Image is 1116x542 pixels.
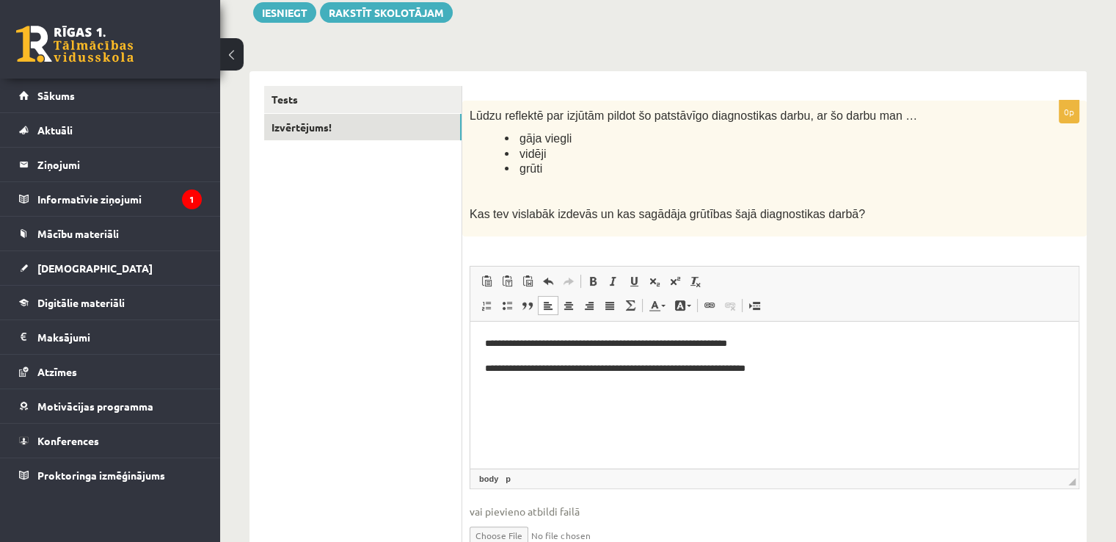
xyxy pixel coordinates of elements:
[519,162,542,175] span: grūti
[37,400,153,413] span: Motivācijas programma
[476,272,497,291] a: Paste (Ctrl+V)
[37,320,202,354] legend: Maksājumi
[476,296,497,315] a: Insert/Remove Numbered List
[264,86,462,113] a: Tests
[517,296,538,315] a: Block Quote
[699,296,720,315] a: Link (Ctrl+K)
[19,217,202,250] a: Mācību materiāli
[558,272,579,291] a: Redo (Ctrl+Y)
[19,182,202,216] a: Informatīvie ziņojumi1
[583,272,603,291] a: Bold (Ctrl+B)
[579,296,599,315] a: Align Right
[19,389,202,423] a: Motivācijas programma
[37,296,125,309] span: Digitālie materiāli
[19,424,202,458] a: Konferences
[16,26,134,62] a: Rīgas 1. Tālmācības vidusskola
[519,132,572,145] span: gāja viegli
[37,261,153,275] span: [DEMOGRAPHIC_DATA]
[476,472,501,485] a: body element
[19,458,202,492] a: Proktoringa izmēģinājums
[37,182,202,216] legend: Informatīvie ziņojumi
[470,208,865,220] span: Kas tev vislabāk izdevās un kas sagādāja grūtības šajā diagnostikas darbā?
[19,320,202,354] a: Maksājumi
[37,227,119,240] span: Mācību materiāli
[503,472,514,485] a: p element
[720,296,740,315] a: Unlink
[19,286,202,319] a: Digitālie materiāli
[624,272,644,291] a: Underline (Ctrl+U)
[37,89,75,102] span: Sākums
[19,148,202,181] a: Ziņojumi
[744,296,765,315] a: Insert Page Break for Printing
[538,296,558,315] a: Align Left
[470,109,917,122] span: Lūdzu reflektē par izjūtām pildot šo patstāvīgo diagnostikas darbu, ar šo darbu man …
[37,469,165,482] span: Proktoringa izmēģinājums
[182,189,202,209] i: 1
[558,296,579,315] a: Center
[670,296,696,315] a: Background Color
[519,148,546,160] span: vidēji
[1059,100,1079,123] p: 0p
[497,272,517,291] a: Paste as plain text (Ctrl+Shift+V)
[37,365,77,378] span: Atzīmes
[19,251,202,285] a: [DEMOGRAPHIC_DATA]
[253,2,316,23] button: Iesniegt
[599,296,620,315] a: Justify
[19,355,202,389] a: Atzīmes
[685,272,706,291] a: Remove Format
[538,272,558,291] a: Undo (Ctrl+Z)
[517,272,538,291] a: Paste from Word
[603,272,624,291] a: Italic (Ctrl+I)
[37,123,73,137] span: Aktuāli
[470,504,1079,519] span: vai pievieno atbildi failā
[644,272,665,291] a: Subscript
[644,296,670,315] a: Text Color
[497,296,517,315] a: Insert/Remove Bulleted List
[470,322,1079,469] iframe: Editor, wiswyg-editor-user-answer-47024931209860
[620,296,641,315] a: Math
[1068,478,1076,485] span: Resize
[665,272,685,291] a: Superscript
[19,79,202,112] a: Sākums
[320,2,453,23] a: Rakstīt skolotājam
[19,113,202,147] a: Aktuāli
[37,434,99,447] span: Konferences
[37,148,202,181] legend: Ziņojumi
[264,114,462,141] a: Izvērtējums!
